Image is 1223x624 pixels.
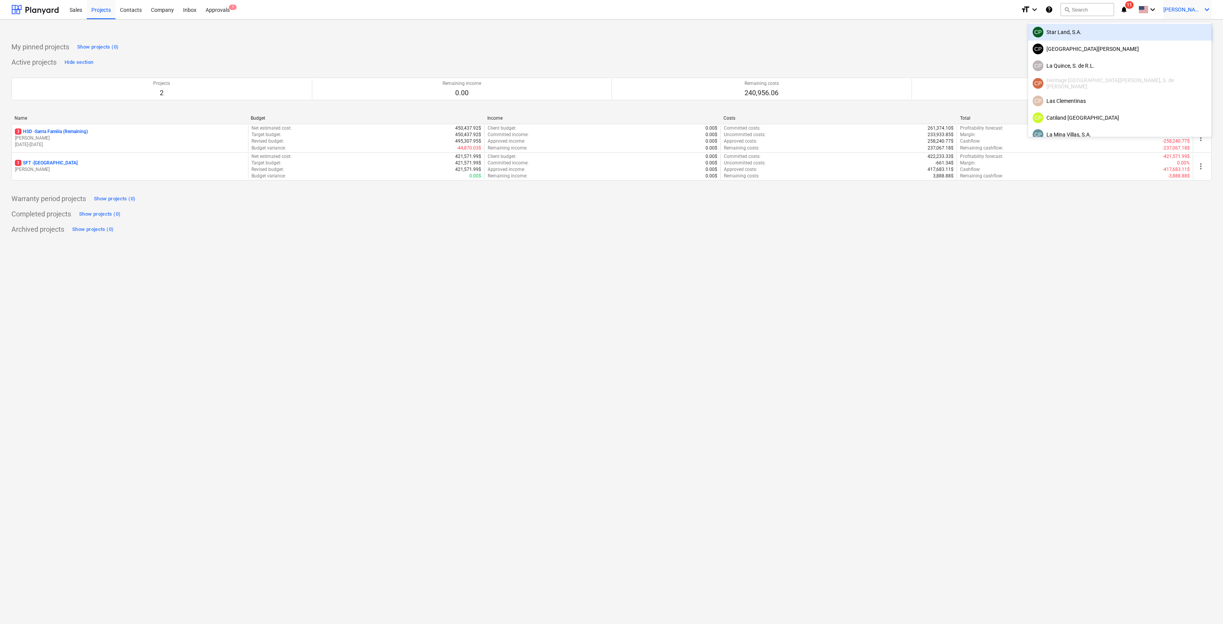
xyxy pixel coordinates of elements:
div: Claudia Perez [1033,44,1043,54]
div: La Quince, S. de R.L. [1033,60,1207,71]
span: CP [1034,29,1041,35]
div: Claudia Perez [1033,27,1043,37]
span: CP [1034,80,1041,86]
span: CP [1034,63,1041,69]
span: CP [1034,115,1041,121]
div: La Mina Villas, S.A. [1033,129,1207,140]
div: Claudia Perez [1033,112,1043,123]
div: Catiland [GEOGRAPHIC_DATA] [1033,112,1207,123]
div: [GEOGRAPHIC_DATA][PERSON_NAME] [1033,44,1207,54]
div: Las Clementinas [1033,96,1207,106]
div: Claudia Perez [1033,129,1043,140]
div: Widget de chat [1185,587,1223,624]
iframe: Chat Widget [1185,587,1223,624]
span: CP [1034,132,1041,138]
span: CP [1034,46,1041,52]
div: Claudia Perez [1033,60,1043,71]
div: Claudia Perez [1033,96,1043,106]
span: CP [1034,98,1041,104]
div: Heritage [GEOGRAPHIC_DATA][PERSON_NAME], S. de [PERSON_NAME] [1033,77,1207,89]
div: Star Land, S.A. [1033,27,1207,37]
div: Claudia Perez [1033,78,1043,89]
